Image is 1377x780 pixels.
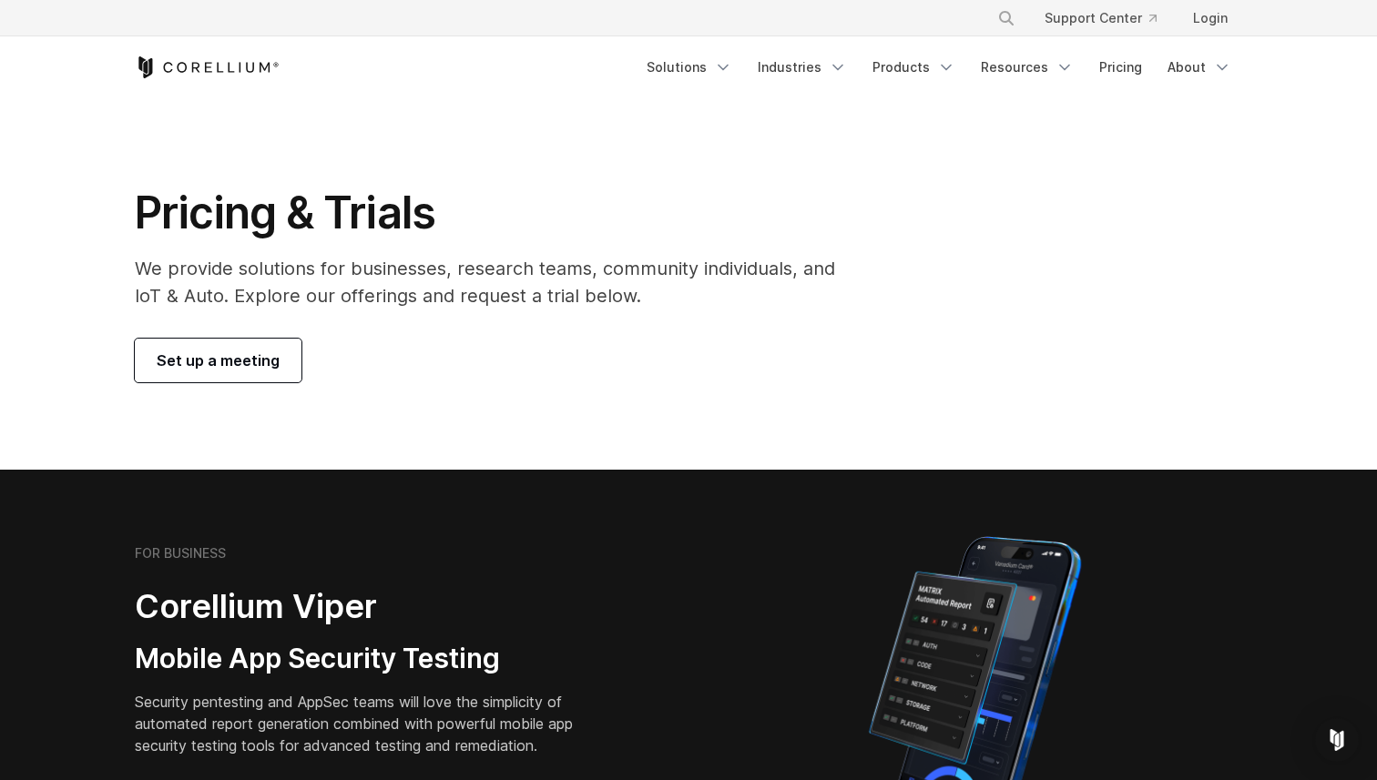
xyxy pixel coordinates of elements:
a: Resources [970,51,1085,84]
a: Products [862,51,966,84]
p: Security pentesting and AppSec teams will love the simplicity of automated report generation comb... [135,691,601,756]
div: Navigation Menu [636,51,1242,84]
a: About [1157,51,1242,84]
div: Navigation Menu [975,2,1242,35]
a: Set up a meeting [135,339,301,382]
h6: FOR BUSINESS [135,545,226,562]
span: Set up a meeting [157,349,280,371]
a: Support Center [1030,2,1171,35]
div: Open Intercom Messenger [1315,718,1359,762]
a: Login [1178,2,1242,35]
h1: Pricing & Trials [135,186,861,240]
a: Corellium Home [135,56,280,78]
a: Industries [747,51,858,84]
h3: Mobile App Security Testing [135,642,601,676]
a: Pricing [1088,51,1153,84]
a: Solutions [636,51,743,84]
h2: Corellium Viper [135,586,601,627]
p: We provide solutions for businesses, research teams, community individuals, and IoT & Auto. Explo... [135,255,861,309]
button: Search [990,2,1023,35]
